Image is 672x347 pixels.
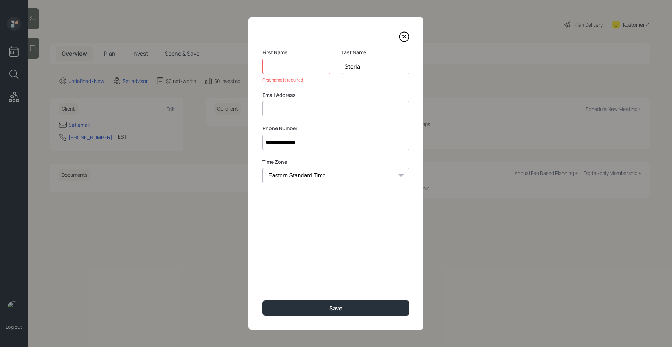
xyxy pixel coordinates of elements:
[329,304,343,312] div: Save
[262,125,409,132] label: Phone Number
[262,300,409,316] button: Save
[262,158,409,165] label: Time Zone
[342,49,409,56] label: Last Name
[262,92,409,99] label: Email Address
[262,77,330,83] div: First name is required
[262,49,330,56] label: First Name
